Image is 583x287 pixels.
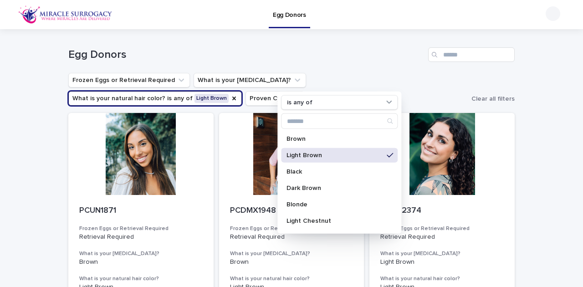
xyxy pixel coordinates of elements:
p: Light Brown [380,258,504,266]
p: PCUN2374 [380,206,504,216]
p: Light Chestnut [286,218,383,224]
h3: Frozen Eggs or Retrieval Required [230,225,353,232]
button: Proven Cycle [245,91,304,106]
button: Clear all filters [468,92,515,106]
p: PCDMX1948 [230,206,353,216]
p: Retrieval Required [79,233,203,241]
p: Brown [79,258,203,266]
p: Retrieval Required [380,233,504,241]
p: Brown [286,136,383,142]
p: is any of [287,98,312,106]
p: PCUN1871 [79,206,203,216]
span: Clear all filters [471,96,515,102]
p: Dark Brown [286,185,383,191]
button: What is your eye color? [194,73,306,87]
p: Brown [230,258,353,266]
p: Black [286,169,383,175]
img: OiFFDOGZQuirLhrlO1ag [18,5,113,24]
h3: What is your natural hair color? [380,275,504,282]
p: Blonde [286,201,383,208]
h3: What is your [MEDICAL_DATA]? [230,250,353,257]
button: Frozen Eggs or Retrieval Required [68,73,190,87]
p: Retrieval Required [230,233,353,241]
input: Search [428,47,515,62]
h3: What is your natural hair color? [230,275,353,282]
h1: Egg Donors [68,48,424,61]
button: What is your natural hair color? [68,91,242,106]
p: Light Brown [286,152,383,159]
h3: What is your natural hair color? [79,275,203,282]
h3: Frozen Eggs or Retrieval Required [79,225,203,232]
h3: What is your [MEDICAL_DATA]? [380,250,504,257]
h3: Frozen Eggs or Retrieval Required [380,225,504,232]
div: Search [281,113,398,129]
h3: What is your [MEDICAL_DATA]? [79,250,203,257]
input: Search [281,114,397,128]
